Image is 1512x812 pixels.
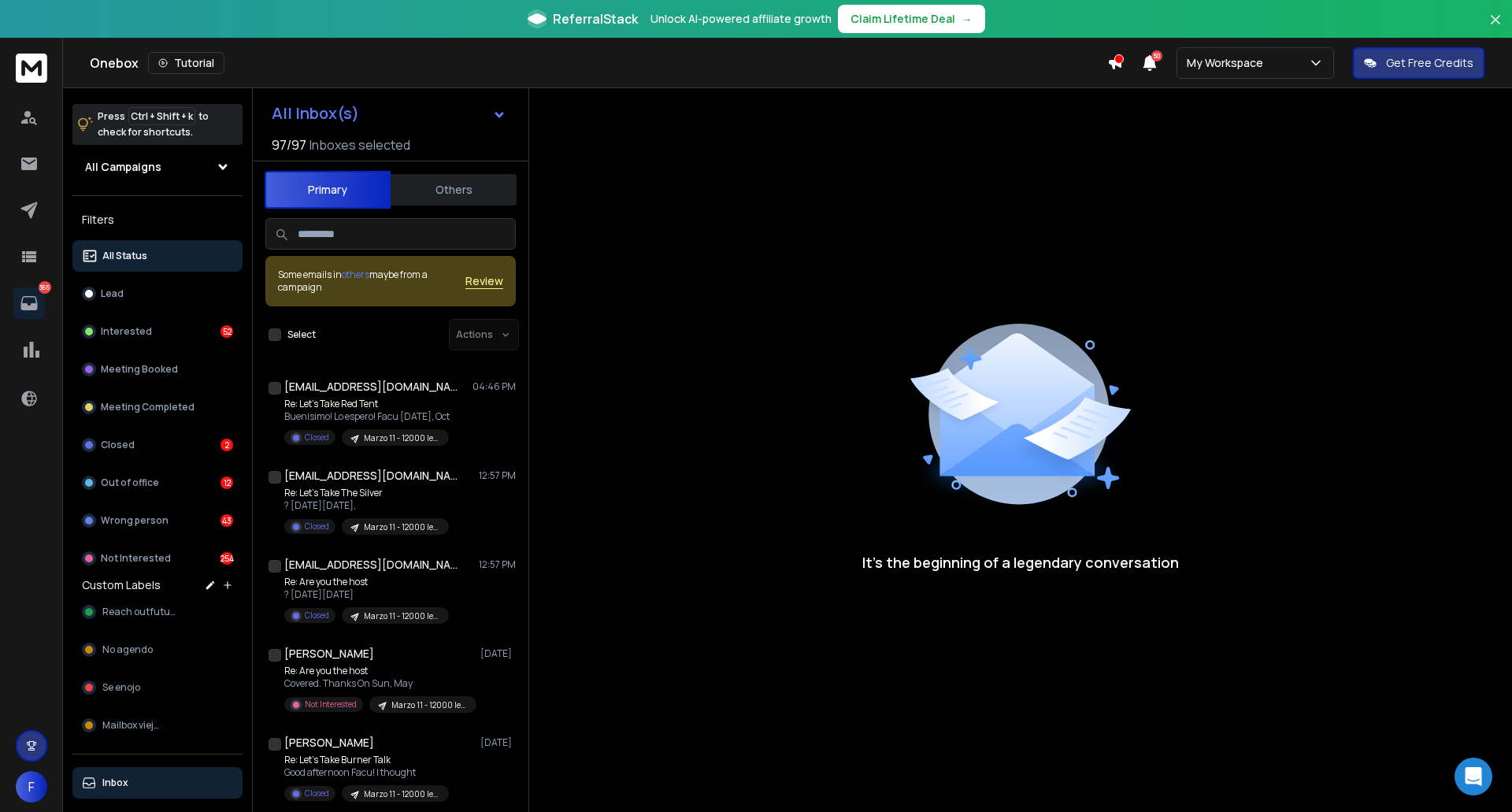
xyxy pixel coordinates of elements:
p: Meeting Booked [101,363,178,376]
div: 43 [220,514,233,527]
h1: [PERSON_NAME] [284,735,374,751]
p: Marzo 11 - 12000 leads G Personal [391,699,467,711]
span: Reach outfuture [102,606,179,618]
p: Inbox [102,777,128,789]
span: → [962,11,973,27]
div: Some emails in maybe from a campaign [278,269,465,294]
button: Meeting Booked [72,354,243,385]
p: Marzo 11 - 12000 leads G Personal [364,432,439,444]
h1: [EMAIL_ADDRESS][DOMAIN_NAME] [284,379,458,395]
a: 365 [13,287,45,319]
p: Closed [305,521,329,532]
span: 97 / 97 [272,135,306,154]
p: Out of office [101,476,159,489]
div: 2 [220,439,233,451]
p: Not Interested [101,552,171,565]
div: 254 [220,552,233,565]
span: others [342,268,369,281]
h1: All Inbox(s) [272,106,359,121]
p: Closed [101,439,135,451]
button: No agendo [72,634,243,666]
p: Marzo 11 - 12000 leads G Personal [364,788,439,800]
h3: Inboxes selected [309,135,410,154]
p: Marzo 11 - 12000 leads G Personal [364,610,439,622]
button: Interested52 [72,316,243,347]
button: All Campaigns [72,151,243,183]
div: 12 [220,476,233,489]
p: My Workspace [1187,55,1269,71]
p: Re: Let’s Take Burner Talk [284,754,449,766]
p: ? [DATE][DATE] [284,588,449,601]
h3: Custom Labels [82,577,161,593]
span: Mailbox viejos [102,719,164,732]
p: Lead [101,287,124,300]
button: Inbox [72,767,243,799]
p: Closed [305,788,329,799]
p: Re: Are you the host [284,576,449,588]
p: ? [DATE][DATE], [284,499,449,512]
p: Covered. Thanks On Sun, May [284,677,473,690]
p: 12:57 PM [479,558,516,571]
button: F [16,771,47,803]
p: 04:46 PM [472,380,516,393]
p: Get Free Credits [1386,55,1473,71]
p: Good afternoon Facu! I thought [284,766,449,779]
span: ReferralStack [553,9,638,28]
div: Open Intercom Messenger [1455,758,1492,795]
button: Others [391,172,517,207]
button: Not Interested254 [72,543,243,574]
button: Se enojo [72,672,243,703]
button: Close banner [1485,9,1506,47]
p: Closed [305,610,329,621]
h3: Filters [72,209,243,231]
button: Get Free Credits [1353,47,1484,79]
div: 52 [220,325,233,338]
div: Onebox [90,52,1107,74]
span: No agendo [102,643,153,656]
button: Lead [72,278,243,310]
p: Wrong person [101,514,169,527]
p: Unlock AI-powered affiliate growth [650,11,832,27]
span: Se enojo [102,681,140,694]
button: Wrong person43 [72,505,243,536]
button: Reach outfuture [72,596,243,628]
p: 12:57 PM [479,469,516,482]
p: Closed [305,432,329,443]
h1: [PERSON_NAME] [284,646,374,662]
p: Interested [101,325,152,338]
p: Buenisimo! Lo espero! Facu [DATE], Oct [284,410,450,423]
button: Claim Lifetime Deal→ [838,5,985,33]
p: All Status [102,250,147,262]
p: Re: Let’s Take Red Tent [284,398,450,410]
label: Select [287,328,316,341]
p: Re: Let’s Take The Silver [284,487,449,499]
span: Ctrl + Shift + k [128,107,195,125]
h1: All Campaigns [85,159,161,175]
span: 50 [1151,50,1162,61]
button: Meeting Completed [72,391,243,423]
p: Press to check for shortcuts. [98,109,209,140]
p: [DATE] [480,647,516,660]
h1: [EMAIL_ADDRESS][DOMAIN_NAME] [284,468,458,484]
button: Closed2 [72,429,243,461]
button: Tutorial [148,52,224,74]
button: Review [465,273,503,289]
p: It’s the beginning of a legendary conversation [862,551,1179,573]
p: Re: Are you the host [284,665,473,677]
p: [DATE] [480,736,516,749]
button: Out of office12 [72,467,243,499]
button: All Status [72,240,243,272]
p: Not Interested [305,699,357,710]
h1: [EMAIL_ADDRESS][DOMAIN_NAME] [284,557,458,573]
button: Mailbox viejos [72,710,243,741]
p: Meeting Completed [101,401,195,413]
button: All Inbox(s) [259,98,519,129]
p: Marzo 11 - 12000 leads G Personal [364,521,439,533]
button: Primary [265,171,391,209]
p: 365 [39,281,51,294]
